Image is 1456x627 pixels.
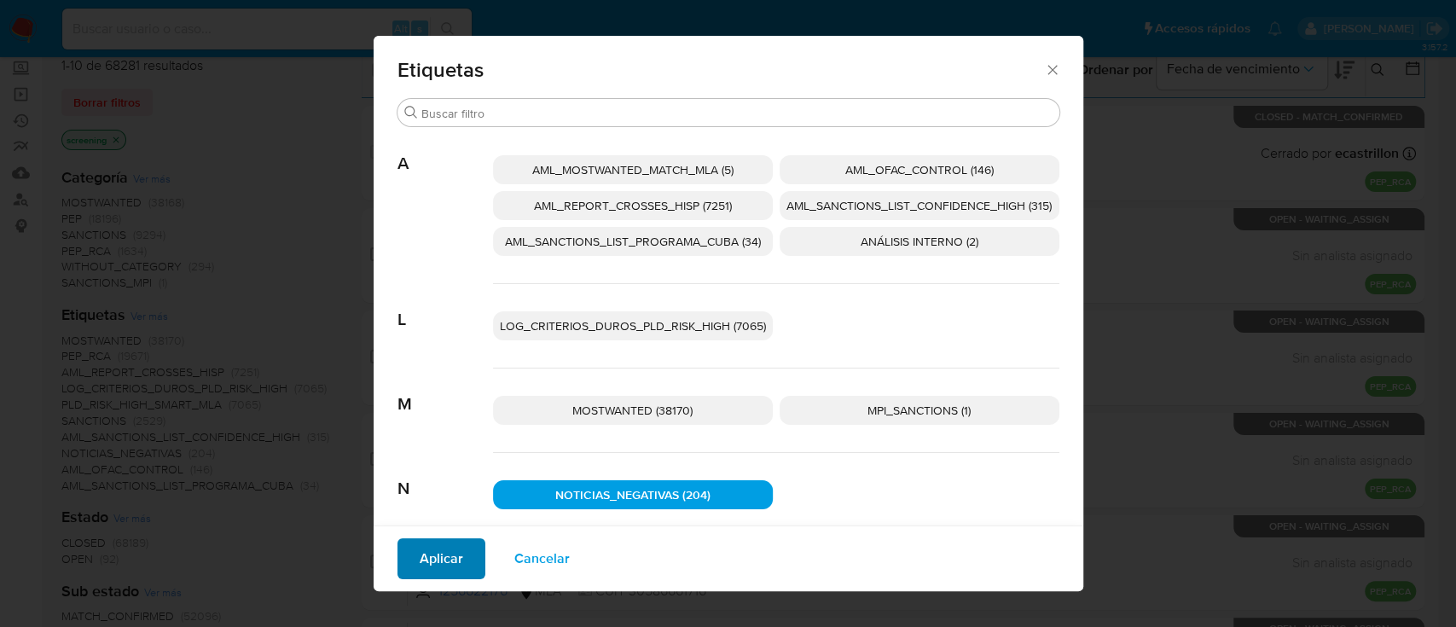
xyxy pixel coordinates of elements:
[404,106,418,119] button: Buscar
[861,233,978,250] span: ANÁLISIS INTERNO (2)
[780,396,1059,425] div: MPI_SANCTIONS (1)
[532,161,734,178] span: AML_MOSTWANTED_MATCH_MLA (5)
[493,311,773,340] div: LOG_CRITERIOS_DUROS_PLD_RISK_HIGH (7065)
[493,155,773,184] div: AML_MOSTWANTED_MATCH_MLA (5)
[1044,61,1059,77] button: Cerrar
[500,317,766,334] span: LOG_CRITERIOS_DUROS_PLD_RISK_HIGH (7065)
[845,161,994,178] span: AML_OFAC_CONTROL (146)
[867,402,971,419] span: MPI_SANCTIONS (1)
[572,402,693,419] span: MOSTWANTED (38170)
[780,227,1059,256] div: ANÁLISIS INTERNO (2)
[493,227,773,256] div: AML_SANCTIONS_LIST_PROGRAMA_CUBA (34)
[786,197,1052,214] span: AML_SANCTIONS_LIST_CONFIDENCE_HIGH (315)
[397,284,493,330] span: L
[420,540,463,578] span: Aplicar
[534,197,732,214] span: AML_REPORT_CROSSES_HISP (7251)
[421,106,1053,121] input: Buscar filtro
[493,480,773,509] div: NOTICIAS_NEGATIVAS (204)
[505,233,761,250] span: AML_SANCTIONS_LIST_PROGRAMA_CUBA (34)
[397,60,1045,80] span: Etiquetas
[780,191,1059,220] div: AML_SANCTIONS_LIST_CONFIDENCE_HIGH (315)
[397,538,485,579] button: Aplicar
[397,453,493,499] span: N
[780,155,1059,184] div: AML_OFAC_CONTROL (146)
[493,396,773,425] div: MOSTWANTED (38170)
[397,128,493,174] span: A
[493,191,773,220] div: AML_REPORT_CROSSES_HISP (7251)
[492,538,592,579] button: Cancelar
[514,540,570,578] span: Cancelar
[555,486,711,503] span: NOTICIAS_NEGATIVAS (204)
[397,369,493,415] span: M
